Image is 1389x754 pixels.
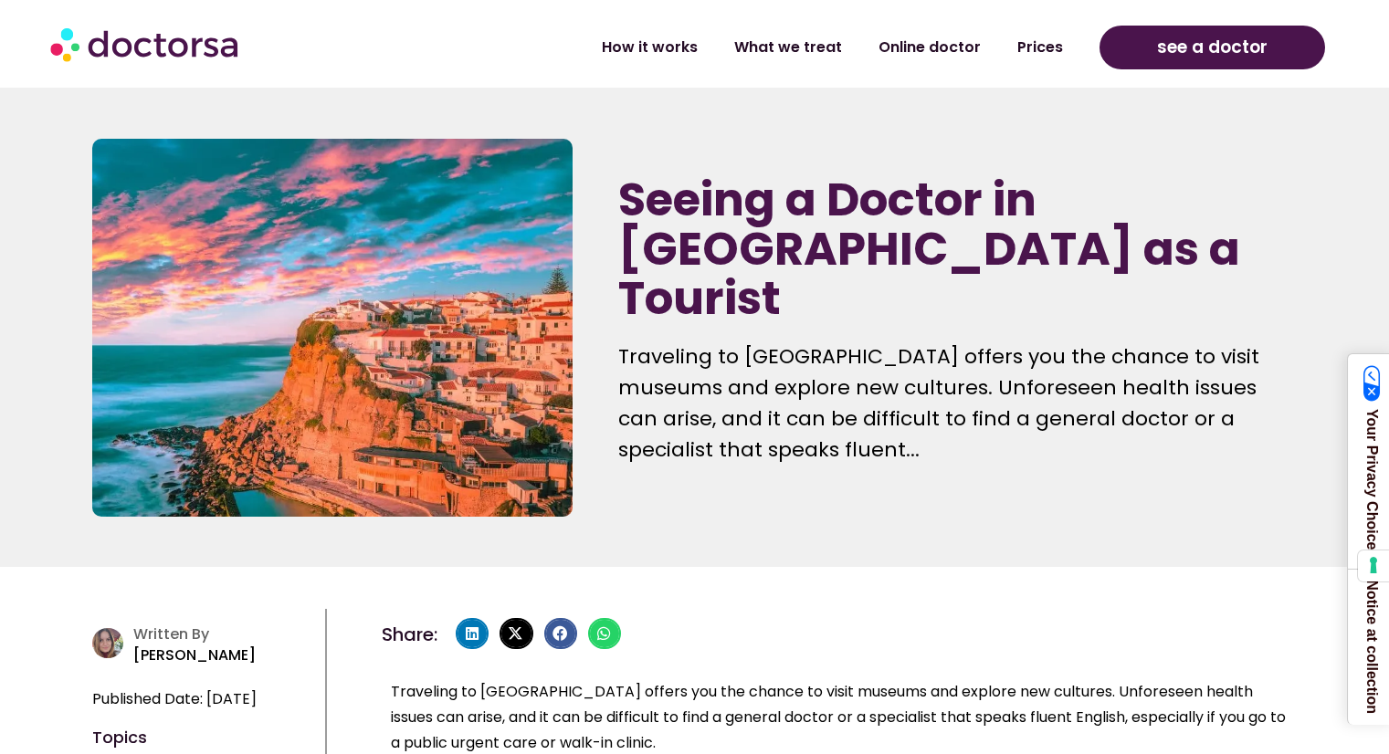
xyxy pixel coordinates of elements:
[92,139,573,517] img: Image from the blog post "how to see a doctor in portugal as a tourist"
[584,26,716,68] a: How it works
[92,628,123,659] img: author
[544,618,577,649] div: Share on facebook
[1157,33,1268,62] span: see a doctor
[382,625,437,644] h4: Share:
[1358,550,1389,581] button: Your consent preferences for tracking technologies
[92,730,316,745] h4: Topics
[588,618,621,649] div: Share on whatsapp
[716,26,860,68] a: What we treat
[860,26,999,68] a: Online doctor
[1363,365,1381,402] img: California Consumer Privacy Act (CCPA) Opt-Out Icon
[500,618,532,649] div: Share on x-twitter
[999,26,1081,68] a: Prices
[133,643,316,668] p: [PERSON_NAME]
[92,686,257,712] span: Published Date: [DATE]
[366,26,1081,68] nav: Menu
[456,618,489,649] div: Share on linkedin
[1100,26,1325,69] a: see a doctor
[618,175,1296,323] h1: Seeing a Doctor in [GEOGRAPHIC_DATA] as a Tourist
[133,625,316,643] h4: Written By
[618,341,1296,466] p: Traveling to [GEOGRAPHIC_DATA] offers you the chance to visit museums and explore new cultures. U...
